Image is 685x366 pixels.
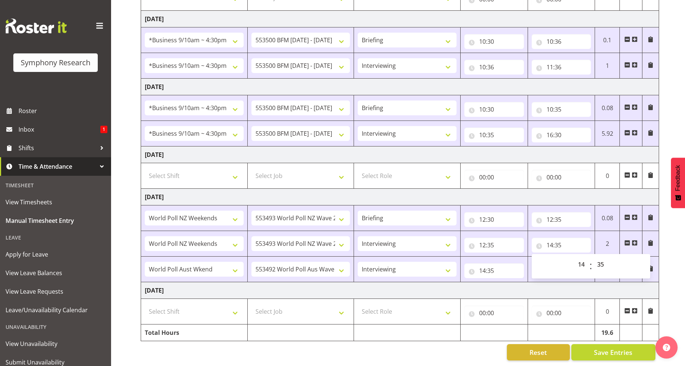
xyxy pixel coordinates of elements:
[532,170,591,185] input: Click to select...
[2,178,109,193] div: Timesheet
[6,215,106,226] span: Manual Timesheet Entry
[532,128,591,142] input: Click to select...
[2,245,109,264] a: Apply for Leave
[21,57,90,68] div: Symphony Research
[2,264,109,282] a: View Leave Balances
[671,158,685,208] button: Feedback - Show survey
[141,282,659,299] td: [DATE]
[6,197,106,208] span: View Timesheets
[100,126,107,133] span: 1
[19,124,100,135] span: Inbox
[464,263,524,278] input: Click to select...
[6,304,106,316] span: Leave/Unavailability Calendar
[6,19,67,33] img: Rosterit website logo
[464,212,524,227] input: Click to select...
[532,212,591,227] input: Click to select...
[594,347,632,357] span: Save Entries
[532,102,591,117] input: Click to select...
[2,282,109,301] a: View Leave Requests
[595,231,620,257] td: 2
[19,105,107,116] span: Roster
[464,60,524,75] input: Click to select...
[595,121,620,146] td: 5.92
[19,161,96,172] span: Time & Attendance
[2,334,109,353] a: View Unavailability
[595,205,620,231] td: 0.08
[663,344,670,351] img: help-xxl-2.png
[141,189,659,205] td: [DATE]
[464,102,524,117] input: Click to select...
[464,170,524,185] input: Click to select...
[507,344,570,360] button: Reset
[595,299,620,324] td: 0
[2,230,109,245] div: Leave
[675,165,681,191] span: Feedback
[141,79,659,95] td: [DATE]
[6,249,106,260] span: Apply for Leave
[532,34,591,49] input: Click to select...
[571,344,655,360] button: Save Entries
[464,238,524,253] input: Click to select...
[595,95,620,121] td: 0.08
[464,306,524,320] input: Click to select...
[595,53,620,79] td: 1
[2,319,109,334] div: Unavailability
[595,324,620,341] td: 19.6
[19,142,96,154] span: Shifts
[6,338,106,349] span: View Unavailability
[141,146,659,163] td: [DATE]
[6,267,106,278] span: View Leave Balances
[2,211,109,230] a: Manual Timesheet Entry
[595,163,620,189] td: 0
[532,238,591,253] input: Click to select...
[532,60,591,75] input: Click to select...
[532,306,591,320] input: Click to select...
[141,324,248,341] td: Total Hours
[595,27,620,53] td: 0.1
[6,286,106,297] span: View Leave Requests
[529,347,547,357] span: Reset
[464,34,524,49] input: Click to select...
[141,11,659,27] td: [DATE]
[589,257,592,276] span: :
[464,128,524,142] input: Click to select...
[2,301,109,319] a: Leave/Unavailability Calendar
[2,193,109,211] a: View Timesheets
